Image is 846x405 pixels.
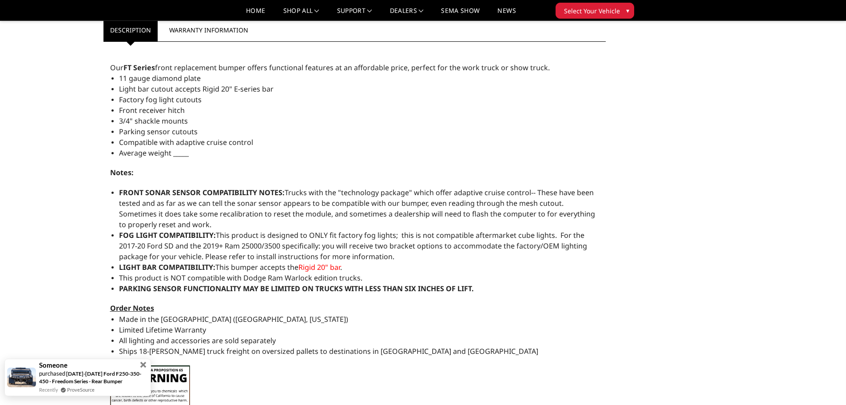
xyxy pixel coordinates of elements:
strong: PARKING SENSOR FUNCTIONALITY MAY BE LIMITED ON TRUCKS WITH LESS THAN SIX INCHES OF LIFT. [119,284,474,293]
a: News [497,8,516,20]
a: shop all [283,8,319,20]
span: Parking sensor cutouts [119,127,198,136]
span: This bumper accepts the . [119,262,342,272]
span: ▾ [626,6,629,15]
button: Select Your Vehicle [556,3,634,19]
strong: LIGHT BAR COMPATIBILITY: [119,262,215,272]
span: Made in the [GEOGRAPHIC_DATA] ([GEOGRAPHIC_DATA], [US_STATE]) [119,314,348,324]
a: Rigid 20" bar [298,262,340,272]
strong: FT Series [123,63,155,72]
a: Dealers [390,8,424,20]
span: This product is designed to ONLY fit factory fog lights; this is not compatible aftermarket cube ... [119,230,587,261]
span: All lighting and accessories are sold separately [119,336,276,345]
a: Warranty Information [163,19,255,41]
span: Compatible with adaptive cruise control [119,137,253,147]
a: Support [337,8,372,20]
span: Average weight _____ [119,148,189,158]
span: Front receiver hitch [119,105,185,115]
span: Factory fog light cutouts [119,95,202,104]
span: Order Notes [110,303,154,313]
span: purchased [39,370,65,377]
span: Trucks with the "technology package" which offer adaptive cruise control-- These have been tested... [119,188,595,229]
a: ProveSource [67,386,95,393]
iframe: Chat Widget [802,362,846,405]
span: Our front replacement bumper offers functional features at an affordable price, perfect for the w... [110,63,550,72]
span: Light bar cutout accepts Rigid 20" E-series bar [119,84,274,94]
span: Someone [39,361,68,369]
strong: FOG LIGHT COMPATIBILITY: [119,230,216,240]
span: Select Your Vehicle [564,6,620,16]
span: Recently [39,386,58,393]
a: Home [246,8,265,20]
span: Limited Lifetime Warranty [119,325,206,335]
a: SEMA Show [441,8,480,20]
a: Description [103,19,158,41]
strong: FRONT SONAR SENSOR COMPATIBILITY NOTES: [119,188,285,197]
strong: Notes: [110,168,134,177]
img: provesource social proof notification image [7,368,36,387]
a: [DATE]-[DATE] Ford F250-350-450 - Freedom Series - Rear Bumper [39,370,141,385]
span: Ships 18-[PERSON_NAME] truck freight on oversized pallets to destinations in [GEOGRAPHIC_DATA] an... [119,346,538,356]
span: This product is NOT compatible with Dodge Ram Warlock edition trucks. [119,273,362,283]
span: 3/4" shackle mounts [119,116,188,126]
span: 11 gauge diamond plate [119,73,201,83]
